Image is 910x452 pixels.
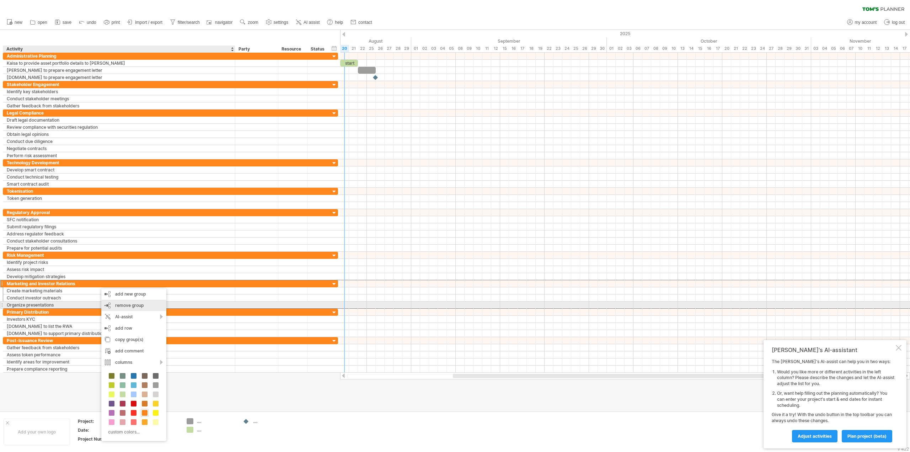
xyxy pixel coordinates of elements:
[264,18,290,27] a: settings
[793,45,802,52] div: Thursday, 30 October 2025
[7,302,231,308] div: Organize presentations
[758,45,767,52] div: Friday, 24 October 2025
[820,45,829,52] div: Tuesday, 4 November 2025
[7,159,231,166] div: Technology Development
[7,188,231,195] div: Tokenisation
[7,216,231,223] div: SFC notification
[855,20,877,25] span: my account
[102,18,122,27] a: print
[7,337,231,344] div: Post-Issuance Review
[856,45,864,52] div: Monday, 10 November 2025
[482,45,491,52] div: Thursday, 11 September 2025
[642,45,651,52] div: Tuesday, 7 October 2025
[7,223,231,230] div: Submit regulatory filings
[7,53,231,59] div: Administrative Planning
[63,20,71,25] span: save
[660,45,669,52] div: Thursday, 9 October 2025
[7,259,231,266] div: Identify project risks
[78,427,117,433] div: Date:
[101,311,166,323] div: AI-assist
[527,45,536,52] div: Thursday, 18 September 2025
[847,434,887,439] span: plan project (beta)
[509,45,518,52] div: Tuesday, 16 September 2025
[898,446,909,452] div: v 422
[7,358,231,365] div: Identify areas for improvement
[777,369,894,387] li: Would you like more or different activities in the left column? Please describe the changes and l...
[802,45,811,52] div: Friday, 31 October 2025
[571,45,580,52] div: Thursday, 25 September 2025
[616,45,625,52] div: Thursday, 2 October 2025
[7,252,231,259] div: Risk Management
[465,45,473,52] div: Tuesday, 9 September 2025
[864,45,873,52] div: Tuesday, 11 November 2025
[101,288,166,300] div: add new group
[7,181,231,187] div: Smart contract audit
[607,45,616,52] div: Wednesday, 1 October 2025
[168,18,202,27] a: filter/search
[78,418,117,424] div: Project:
[7,344,231,351] div: Gather feedback from stakeholders
[882,18,907,27] a: log out
[7,174,231,180] div: Conduct technical testing
[239,46,274,53] div: Party
[112,20,120,25] span: print
[545,45,553,52] div: Monday, 22 September 2025
[358,20,372,25] span: contact
[696,45,705,52] div: Wednesday, 15 October 2025
[101,334,166,345] div: copy group(s)
[7,245,231,251] div: Prepare for potential audits
[5,18,25,27] a: new
[7,124,231,131] div: Review compliance with securities regulation
[4,419,70,445] div: Add your own logo
[7,273,231,280] div: Develop mitigation strategies
[7,131,231,138] div: Obtain legal opinions
[197,418,236,424] div: ....
[900,45,909,52] div: Monday, 17 November 2025
[7,117,231,123] div: Draft legal documentation
[78,436,117,442] div: Project Number
[7,67,231,74] div: [PERSON_NAME] to prepare engagement letter
[385,45,394,52] div: Wednesday, 27 August 2025
[7,95,231,102] div: Conduct stakeholder meetings
[125,18,165,27] a: import / export
[7,330,231,337] div: [DOMAIN_NAME] to support primary distribution
[367,45,376,52] div: Monday, 25 August 2025
[304,20,320,25] span: AI assist
[411,45,420,52] div: Monday, 1 September 2025
[811,45,820,52] div: Monday, 3 November 2025
[7,280,231,287] div: Marketing and Investor Relations
[891,45,900,52] div: Friday, 14 November 2025
[562,45,571,52] div: Wednesday, 24 September 2025
[518,45,527,52] div: Wednesday, 17 September 2025
[882,45,891,52] div: Thursday, 13 November 2025
[325,18,345,27] a: help
[829,45,838,52] div: Wednesday, 5 November 2025
[178,20,200,25] span: filter/search
[7,323,231,330] div: [DOMAIN_NAME] to list the RWA
[7,230,231,237] div: Address regulator feedback
[678,45,687,52] div: Monday, 13 October 2025
[687,45,696,52] div: Tuesday, 14 October 2025
[892,20,905,25] span: log out
[394,45,402,52] div: Thursday, 28 August 2025
[713,45,722,52] div: Friday, 17 October 2025
[7,195,231,202] div: Token generation
[101,323,166,334] div: add row
[402,45,411,52] div: Friday, 29 August 2025
[767,45,776,52] div: Monday, 27 October 2025
[311,46,326,53] div: Status
[77,18,98,27] a: undo
[785,45,793,52] div: Wednesday, 29 October 2025
[651,45,660,52] div: Wednesday, 8 October 2025
[873,45,882,52] div: Wednesday, 12 November 2025
[358,45,367,52] div: Friday, 22 August 2025
[740,45,749,52] div: Wednesday, 22 October 2025
[847,45,856,52] div: Friday, 7 November 2025
[7,209,231,216] div: Regulatory Approval
[598,45,607,52] div: Tuesday, 30 September 2025
[772,346,894,353] div: [PERSON_NAME]'s AI-assistant
[7,309,231,315] div: Primary Distribution
[607,37,811,45] div: October 2025
[349,45,358,52] div: Thursday, 21 August 2025
[438,45,447,52] div: Thursday, 4 September 2025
